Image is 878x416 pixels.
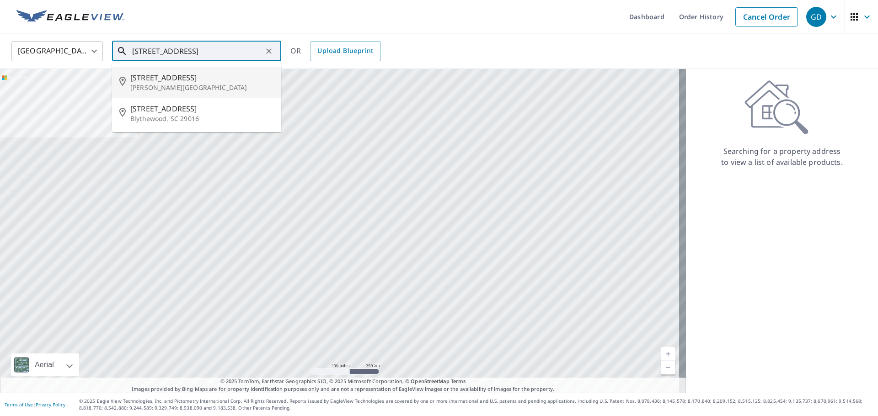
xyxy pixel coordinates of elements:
[11,353,79,376] div: Aerial
[5,402,65,407] p: |
[130,83,274,92] p: [PERSON_NAME][GEOGRAPHIC_DATA]
[290,41,381,61] div: OR
[132,38,262,64] input: Search by address or latitude-longitude
[5,401,33,408] a: Terms of Use
[16,10,124,24] img: EV Logo
[317,45,373,57] span: Upload Blueprint
[262,45,275,58] button: Clear
[411,378,449,384] a: OpenStreetMap
[735,7,798,26] a: Cancel Order
[661,361,675,374] a: Current Level 5, Zoom Out
[130,72,274,83] span: [STREET_ADDRESS]
[11,38,103,64] div: [GEOGRAPHIC_DATA]
[310,41,380,61] a: Upload Blueprint
[79,398,873,411] p: © 2025 Eagle View Technologies, Inc. and Pictometry International Corp. All Rights Reserved. Repo...
[661,347,675,361] a: Current Level 5, Zoom In
[220,378,466,385] span: © 2025 TomTom, Earthstar Geographics SIO, © 2025 Microsoft Corporation, ©
[451,378,466,384] a: Terms
[36,401,65,408] a: Privacy Policy
[32,353,57,376] div: Aerial
[130,103,274,114] span: [STREET_ADDRESS]
[806,7,826,27] div: GD
[721,146,843,168] p: Searching for a property address to view a list of available products.
[130,114,274,123] p: Blythewood, SC 29016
